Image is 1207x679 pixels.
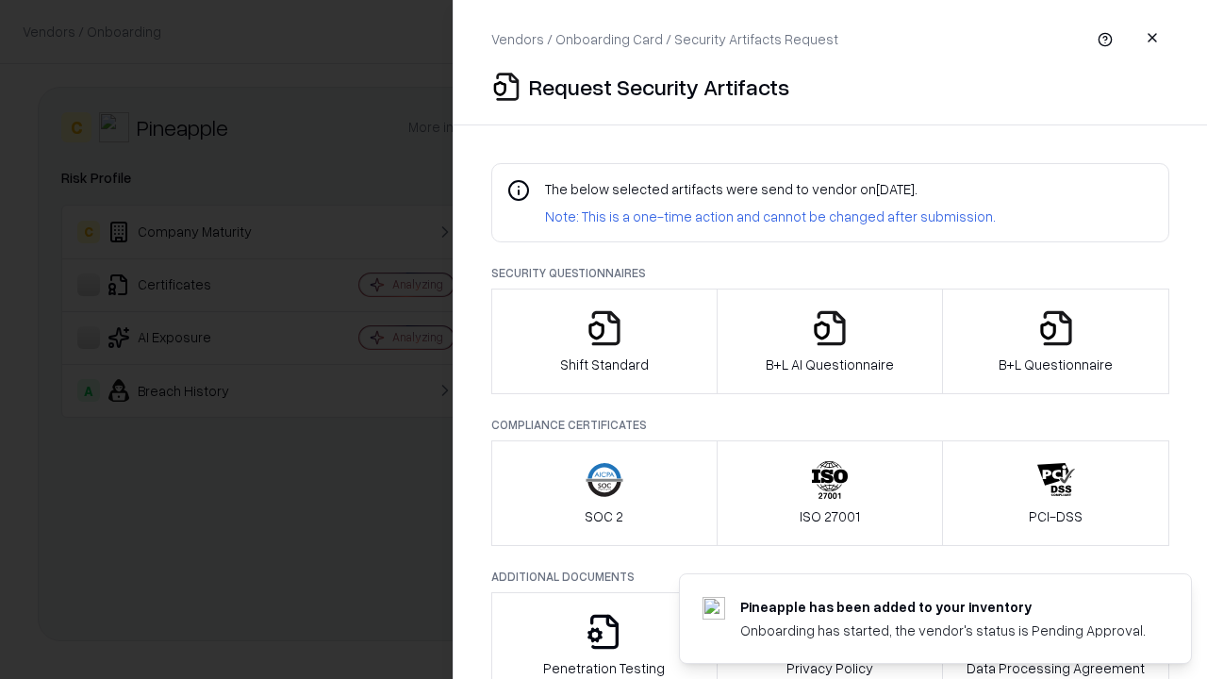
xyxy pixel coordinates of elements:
p: Data Processing Agreement [967,658,1145,678]
button: SOC 2 [491,440,718,546]
p: Compliance Certificates [491,417,1169,433]
div: Onboarding has started, the vendor's status is Pending Approval. [740,621,1146,640]
p: Shift Standard [560,355,649,374]
p: Request Security Artifacts [529,72,789,102]
button: ISO 27001 [717,440,944,546]
p: Penetration Testing [543,658,665,678]
p: PCI-DSS [1029,506,1083,526]
p: Note: This is a one-time action and cannot be changed after submission. [545,207,996,226]
button: B+L Questionnaire [942,289,1169,394]
button: PCI-DSS [942,440,1169,546]
p: Privacy Policy [786,658,873,678]
button: B+L AI Questionnaire [717,289,944,394]
p: The below selected artifacts were send to vendor on [DATE] . [545,179,996,199]
div: Pineapple has been added to your inventory [740,597,1146,617]
p: Security Questionnaires [491,265,1169,281]
p: B+L Questionnaire [999,355,1113,374]
p: Additional Documents [491,569,1169,585]
p: SOC 2 [585,506,623,526]
img: pineappleenergy.com [703,597,725,620]
p: ISO 27001 [800,506,860,526]
p: B+L AI Questionnaire [766,355,894,374]
p: Vendors / Onboarding Card / Security Artifacts Request [491,29,838,49]
button: Shift Standard [491,289,718,394]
